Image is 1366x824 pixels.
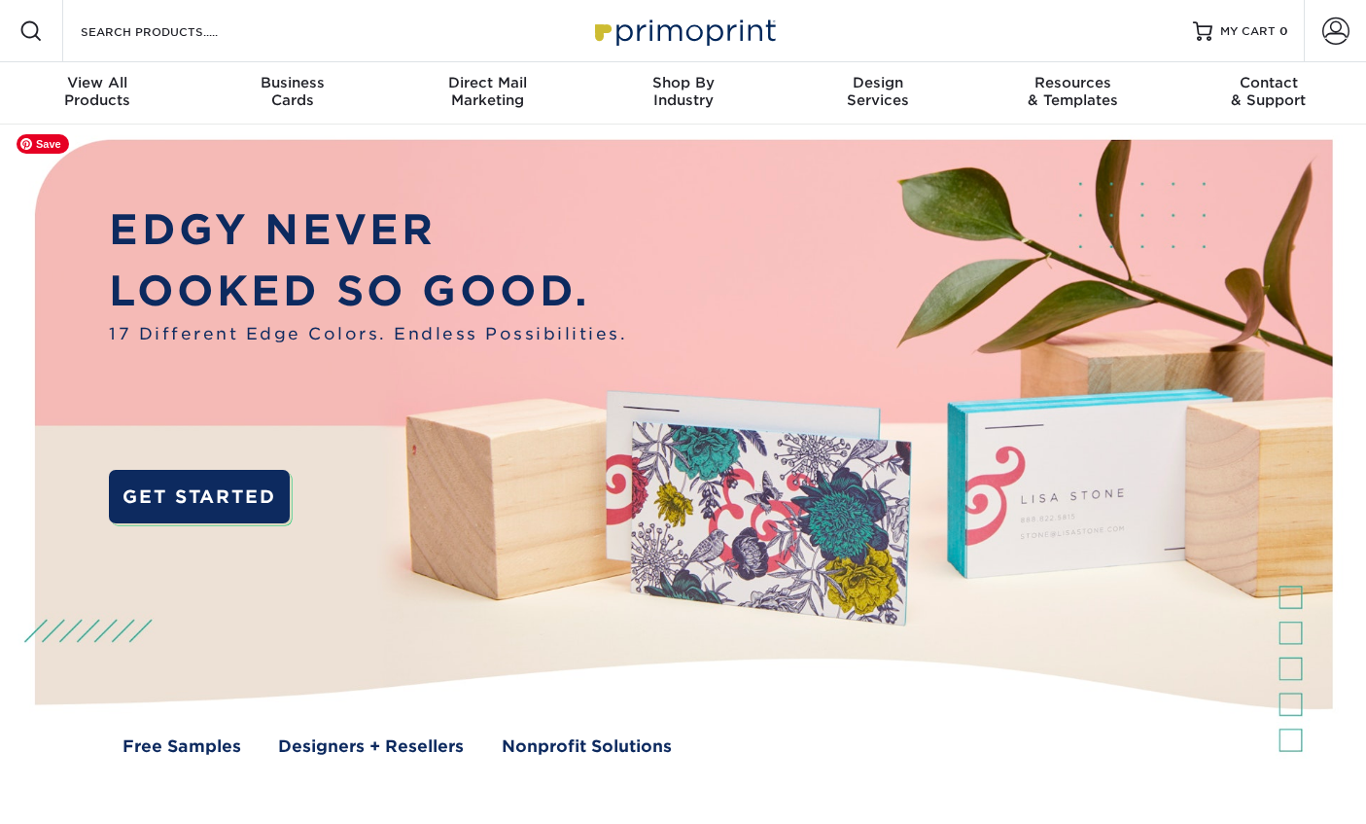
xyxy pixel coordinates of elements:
[585,62,781,125] a: Shop ByIndustry
[781,74,976,91] span: Design
[195,74,391,91] span: Business
[781,74,976,109] div: Services
[17,134,69,154] span: Save
[1220,23,1276,40] span: MY CART
[390,74,585,109] div: Marketing
[586,10,781,52] img: Primoprint
[1171,74,1366,109] div: & Support
[123,734,241,759] a: Free Samples
[390,62,585,125] a: Direct MailMarketing
[976,74,1172,91] span: Resources
[1279,24,1288,38] span: 0
[976,62,1172,125] a: Resources& Templates
[781,62,976,125] a: DesignServices
[278,734,464,759] a: Designers + Resellers
[585,74,781,109] div: Industry
[79,19,268,43] input: SEARCH PRODUCTS.....
[109,322,627,346] span: 17 Different Edge Colors. Endless Possibilities.
[109,470,289,523] a: GET STARTED
[1171,74,1366,91] span: Contact
[195,62,391,125] a: BusinessCards
[976,74,1172,109] div: & Templates
[109,199,627,261] p: EDGY NEVER
[1171,62,1366,125] a: Contact& Support
[109,261,627,322] p: LOOKED SO GOOD.
[502,734,672,759] a: Nonprofit Solutions
[195,74,391,109] div: Cards
[390,74,585,91] span: Direct Mail
[585,74,781,91] span: Shop By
